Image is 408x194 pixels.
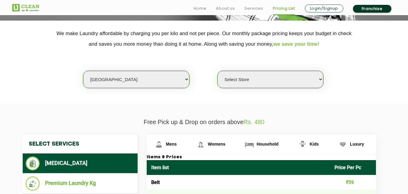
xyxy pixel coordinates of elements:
th: Price Per Pc [330,160,376,175]
img: Womens [195,139,206,150]
li: Premium Laundry Kg [26,176,135,191]
h3: Items & Prices [147,155,376,160]
img: Dry Cleaning [26,156,40,170]
img: Luxury [338,139,348,150]
td: Belt [147,175,330,190]
a: About us [216,5,235,12]
p: We make Laundry affordable by charging you per kilo and not per piece. Our monthly package pricin... [12,28,396,49]
a: Franchise [353,5,391,13]
img: Premium Laundry Kg [26,176,40,191]
a: Pricing List [273,5,295,12]
span: we save your time! [273,41,319,47]
a: Home [194,5,207,12]
span: Household [256,142,278,146]
h4: Select Services [23,135,138,153]
img: UClean Laundry and Dry Cleaning [12,4,39,12]
span: Luxury [350,142,364,146]
a: Login/Signup [305,5,343,12]
img: Household [244,139,255,150]
img: Kids [297,139,308,150]
li: [MEDICAL_DATA] [26,156,135,170]
img: Mens [154,139,164,150]
td: ₹59 [330,175,376,190]
th: Item list [147,160,330,175]
span: Kids [310,142,319,146]
span: Mens [166,142,177,146]
a: Services [244,5,263,12]
p: Free Pick up & Drop on orders above [12,119,396,126]
span: Womens [208,142,225,146]
span: Rs. 480 [243,119,264,125]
